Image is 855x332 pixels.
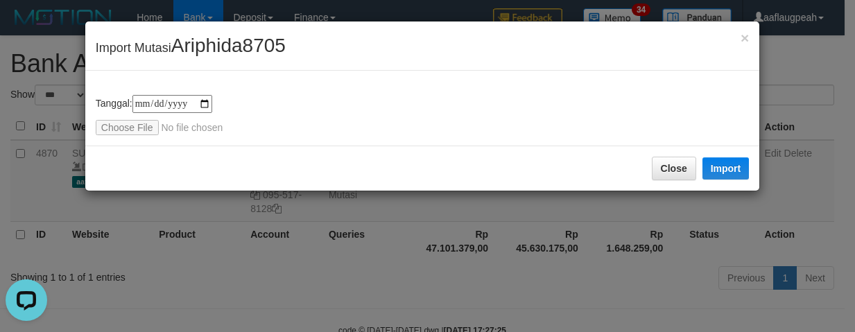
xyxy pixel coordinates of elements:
span: × [741,30,749,46]
div: Tanggal: [96,95,749,135]
button: Open LiveChat chat widget [6,6,47,47]
button: Close [741,30,749,45]
button: Close [652,157,696,180]
span: Ariphida8705 [171,35,286,56]
button: Import [702,157,750,180]
span: Import Mutasi [96,41,286,55]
